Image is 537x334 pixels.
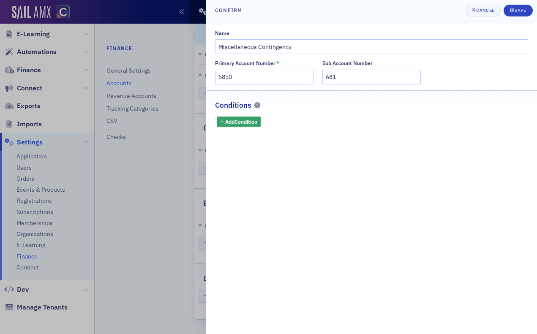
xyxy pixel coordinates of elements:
h4: Confirm [215,6,243,14]
div: Sub Account Number [322,60,373,66]
button: AddCondition [217,117,261,127]
button: Save [504,5,533,16]
div: Cancel [476,8,494,13]
div: Save [515,8,526,13]
div: Primary Account Number [215,60,275,66]
abbr: This field is required [276,60,280,66]
button: Cancel [466,5,501,16]
h2: Conditions [215,100,251,111]
div: Name [215,30,229,36]
span: Add Condition [225,118,257,125]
